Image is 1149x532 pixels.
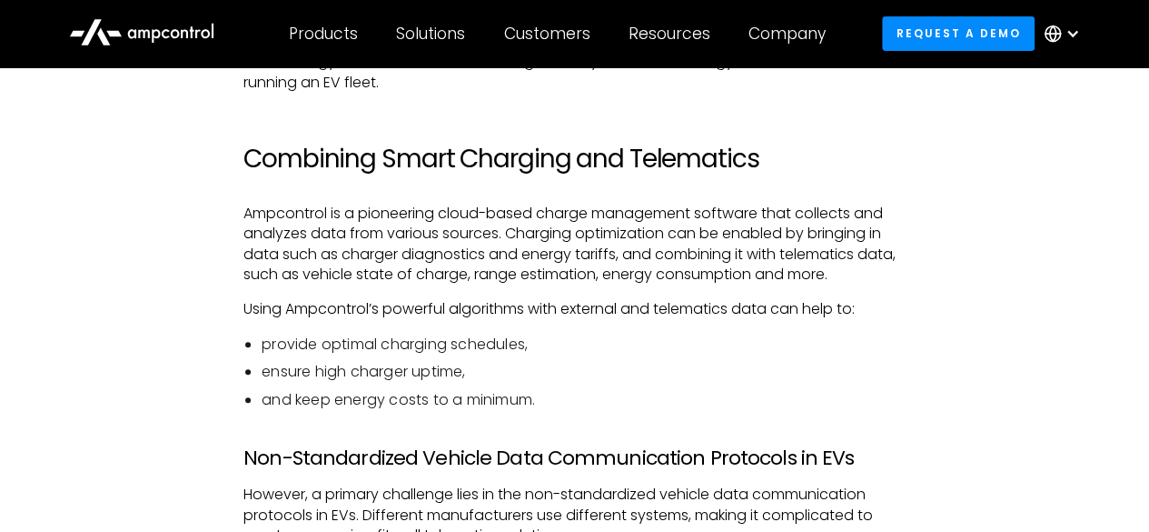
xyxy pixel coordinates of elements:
[882,16,1035,50] a: Request a demo
[629,24,710,44] div: Resources
[748,24,826,44] div: Company
[504,24,590,44] div: Customers
[243,144,906,175] h2: Combining Smart Charging and Telematics
[289,24,358,44] div: Products
[243,447,906,470] h3: Non-Standardized Vehicle Data Communication Protocols in EVs
[262,390,906,410] li: and keep energy costs to a minimum.
[243,299,906,319] p: Using Ampcontrol’s powerful algorithms with external and telematics data can help to:
[262,362,906,382] li: ensure high charger uptime,
[262,335,906,355] li: provide optimal charging schedules,
[396,24,465,44] div: Solutions
[243,204,906,286] p: Ampcontrol is a pioneering cloud-based charge management software that collects and analyzes data...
